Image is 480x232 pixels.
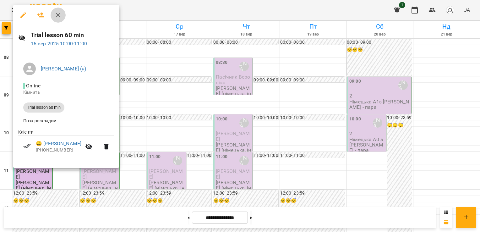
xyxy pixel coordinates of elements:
p: [PHONE_NUMBER] [36,147,81,153]
a: 😀 [PERSON_NAME] [36,140,81,147]
h6: Trial lesson 60 min [31,30,114,40]
p: Кімната [23,89,109,96]
span: - Online [23,83,42,89]
span: Trial lesson 60 min [23,105,64,110]
a: 15 вер 2025 10:00-11:00 [31,41,87,47]
a: [PERSON_NAME] (н) [41,66,86,72]
li: Поза розкладом [18,115,114,126]
svg: Візит сплачено [23,142,31,150]
ul: Клієнти [18,129,114,160]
